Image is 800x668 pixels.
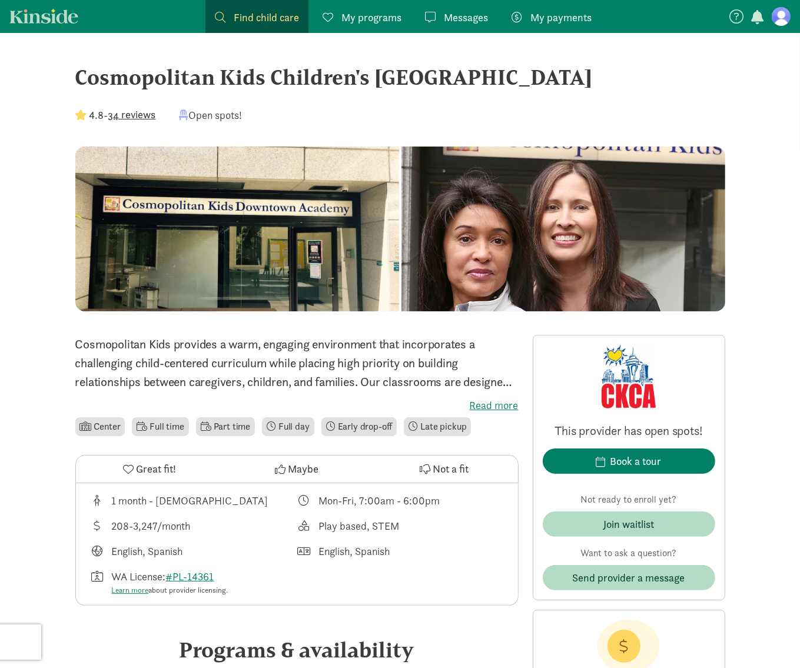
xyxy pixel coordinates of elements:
[262,417,314,436] li: Full day
[75,61,725,93] div: Cosmopolitan Kids Children's [GEOGRAPHIC_DATA]
[196,417,255,436] li: Part time
[341,9,401,25] span: My programs
[543,448,715,474] button: Book a tour
[180,107,243,123] div: Open spots!
[223,456,370,483] button: Maybe
[543,423,715,439] p: This provider has open spots!
[90,518,297,534] div: Average tuition for this program
[543,565,715,590] button: Send provider a message
[9,9,78,24] a: Kinside
[444,9,488,25] span: Messages
[132,417,188,436] li: Full time
[90,543,297,559] div: Languages taught
[112,543,183,559] div: English, Spanish
[75,107,156,123] div: -
[112,569,228,596] div: WA License:
[318,543,390,559] div: English, Spanish
[166,570,214,583] a: #PL-14361
[321,417,397,436] li: Early drop-off
[297,543,504,559] div: Languages spoken
[90,493,297,509] div: Age range for children that this provider cares for
[573,570,685,586] span: Send provider a message
[89,108,104,122] strong: 4.8
[76,456,223,483] button: Great fit!
[433,461,469,477] span: Not a fit
[112,493,268,509] div: 1 month - [DEMOGRAPHIC_DATA]
[370,456,517,483] button: Not a fit
[318,493,440,509] div: Mon-Fri, 7:00am - 6:00pm
[543,493,715,507] p: Not ready to enroll yet?
[90,569,297,596] div: License number
[112,584,228,596] div: about provider licensing.
[112,585,149,595] a: Learn more
[610,453,662,469] div: Book a tour
[603,516,654,532] div: Join waitlist
[75,634,519,666] div: Programs & availability
[602,345,656,408] img: Provider logo
[75,398,519,413] label: Read more
[288,461,318,477] span: Maybe
[75,417,125,436] li: Center
[530,9,592,25] span: My payments
[108,107,156,122] button: 34 reviews
[543,546,715,560] p: Want to ask a question?
[297,493,504,509] div: Class schedule
[234,9,299,25] span: Find child care
[543,511,715,537] button: Join waitlist
[318,518,399,534] div: Play based, STEM
[75,335,519,391] p: Cosmopolitan Kids provides a warm, engaging environment that incorporates a challenging child-cen...
[136,461,176,477] span: Great fit!
[297,518,504,534] div: This provider's education philosophy
[112,518,191,534] div: 208-3,247/month
[404,417,471,436] li: Late pickup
